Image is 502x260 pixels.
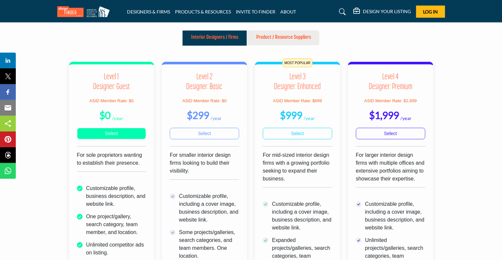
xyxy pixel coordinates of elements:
h3: Level 4 Designer: Premium [356,72,425,92]
h3: Level 3 Designer: Enhanced [263,72,332,92]
p: Customizable profile, including a cover image, business description, and website link. [179,192,239,224]
p: Customizable profile, including a cover image, business description, and website link. [365,200,425,232]
a: Search [333,7,350,17]
p: Some projects/galleries, search categories, and team members. One location. [179,228,239,260]
p: Customizable profile, business description, and website link. [86,184,146,208]
sub: /year [401,115,412,121]
img: Site Logo [57,6,113,17]
span: ASID Member Rate: $0 [182,98,226,103]
b: $0 [99,109,111,121]
p: Interior Designers / Firms [191,34,238,41]
button: Interior Designers / Firms [183,31,247,46]
a: ABOUT [281,9,296,14]
p: Customizable profile, including a cover image, business description, and website link. [272,200,332,232]
span: ASID Member Rate: $0 [89,98,134,103]
a: Select [77,128,146,139]
div: For sole proprietors wanting to establish their presence. [77,151,146,184]
sub: /year [304,115,315,121]
button: Log In [416,6,445,18]
a: Select [263,128,332,139]
a: DESIGNERS & FIRMS [127,9,170,14]
b: $299 [187,109,209,121]
b: $999 [280,109,302,121]
h3: Level 1 Designer: Guest [77,72,146,92]
div: For larger interior design firms with multiple offices and extensive portfolios aiming to showcas... [356,151,425,200]
span: MOST POPULAR [283,59,313,67]
span: Log In [423,9,438,14]
div: For mid-sized interior design firms with a growing portfolio seeking to expand their business. [263,151,332,200]
a: INVITE TO FINDER [236,9,276,14]
p: Product / Resource Suppliers [256,34,311,41]
div: For smaller interior design firms looking to build their visibility. [170,151,239,192]
p: One project/gallery, search category, team member, and location. [86,213,146,236]
p: Unlimited competitor ads on listing. [86,241,146,257]
button: Product / Resource Suppliers [248,31,319,46]
div: DESIGN YOUR LISTING [354,8,411,16]
span: ASID Member Rate: $1,699 [364,98,417,103]
b: $1,999 [369,109,399,121]
h5: DESIGN YOUR LISTING [363,9,411,14]
a: PRODUCTS & RESOURCES [175,9,231,14]
span: ASID Member Rate: $699 [273,98,322,103]
sub: /year [112,115,124,121]
a: Select [356,128,425,139]
h3: Level 2 Designer: Basic [170,72,239,92]
a: Select [170,128,239,139]
sub: /year [211,115,222,121]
